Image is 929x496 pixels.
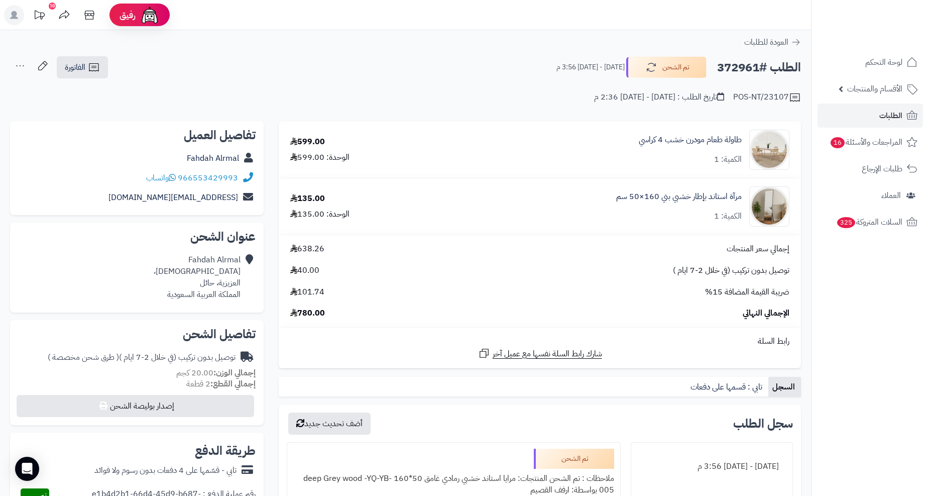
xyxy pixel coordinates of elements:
[178,172,238,184] a: 966553429993
[818,50,923,74] a: لوحة التحكم
[290,136,325,148] div: 599.00
[534,449,614,469] div: تم الشحن
[187,152,239,164] a: Fahdah Alrmal
[865,55,902,69] span: لوحة التحكم
[120,9,136,21] span: رفيق
[743,308,789,319] span: الإجمالي النهائي
[15,457,39,481] div: Open Intercom Messenger
[705,286,789,298] span: ضريبة القيمة المضافة 15%
[836,215,902,229] span: السلات المتروكة
[290,209,350,220] div: الوحدة: 135.00
[818,183,923,208] a: العملاء
[673,265,789,276] span: توصيل بدون تركيب (في خلال 2-7 ايام )
[108,191,238,204] a: [EMAIL_ADDRESS][DOMAIN_NAME]
[818,157,923,181] a: طلبات الإرجاع
[831,137,845,148] span: 16
[727,243,789,255] span: إجمالي سعر المنتجات
[861,27,919,48] img: logo-2.png
[65,61,85,73] span: الفاتورة
[210,378,256,390] strong: إجمالي القطع:
[616,191,742,203] a: مرآة استاند بإطار خشبي بني 160×50 سم
[744,36,788,48] span: العودة للطلبات
[556,62,625,72] small: [DATE] - [DATE] 3:56 م
[176,367,256,379] small: 20.00 كجم
[881,188,901,203] span: العملاء
[818,210,923,234] a: السلات المتروكة325
[290,243,324,255] span: 638.26
[290,265,319,276] span: 40.00
[146,172,176,184] a: واتساب
[744,36,801,48] a: العودة للطلبات
[750,186,789,227] img: 1755517060-1-90x90.jpg
[594,91,724,103] div: تاريخ الطلب : [DATE] - [DATE] 2:36 م
[639,134,742,146] a: طاولة طعام مودرن خشب 4 كراسي
[140,5,160,25] img: ai-face.png
[290,193,325,205] div: 135.00
[626,57,707,78] button: تم الشحن
[862,162,902,176] span: طلبات الإرجاع
[290,308,325,319] span: 780.00
[733,418,793,430] h3: سجل الطلب
[186,378,256,390] small: 2 قطعة
[714,154,742,165] div: الكمية: 1
[154,254,241,300] div: Fahdah Alrmal [DEMOGRAPHIC_DATA]، العزيزية، حائل المملكة العربية السعودية
[290,152,350,163] div: الوحدة: 599.00
[717,57,801,78] h2: الطلب #372961
[818,104,923,128] a: الطلبات
[48,352,236,363] div: توصيل بدون تركيب (في خلال 2-7 ايام )
[768,377,801,397] a: السجل
[18,129,256,141] h2: تفاصيل العميل
[493,348,602,360] span: شارك رابط السلة نفسها مع عميل آخر
[830,135,902,149] span: المراجعات والأسئلة
[837,217,855,228] span: 325
[750,130,789,170] img: 1752667706-1-90x90.jpg
[49,3,56,10] div: 10
[18,328,256,340] h2: تفاصيل الشحن
[637,457,786,476] div: [DATE] - [DATE] 3:56 م
[686,377,768,397] a: تابي : قسمها على دفعات
[288,413,371,435] button: أضف تحديث جديد
[195,445,256,457] h2: طريقة الدفع
[847,82,902,96] span: الأقسام والمنتجات
[94,465,237,476] div: تابي - قسّمها على 4 دفعات بدون رسوم ولا فوائد
[879,109,902,123] span: الطلبات
[57,56,108,78] a: الفاتورة
[283,336,797,347] div: رابط السلة
[48,351,119,363] span: ( طرق شحن مخصصة )
[213,367,256,379] strong: إجمالي الوزن:
[290,286,324,298] span: 101.74
[18,231,256,243] h2: عنوان الشحن
[818,130,923,154] a: المراجعات والأسئلة16
[17,395,254,417] button: إصدار بوليصة الشحن
[714,211,742,222] div: الكمية: 1
[733,91,801,104] div: POS-NT/23107
[478,347,602,360] a: شارك رابط السلة نفسها مع عميل آخر
[27,5,52,28] a: تحديثات المنصة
